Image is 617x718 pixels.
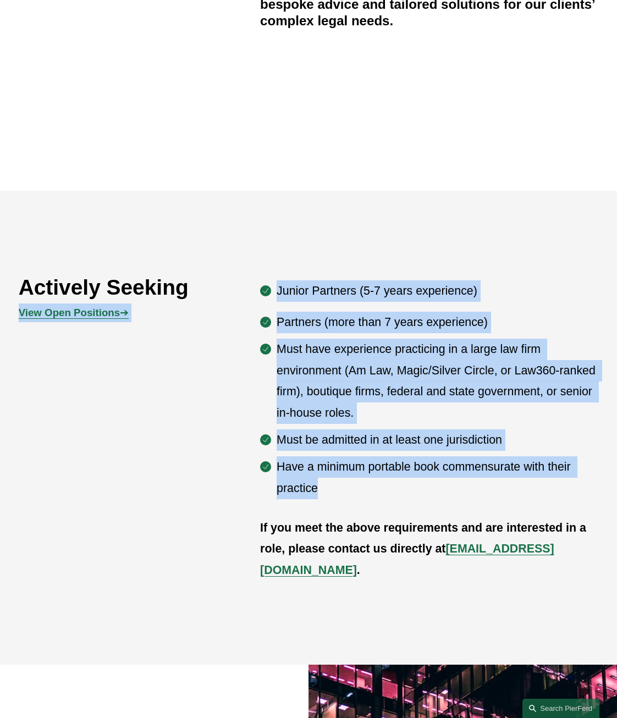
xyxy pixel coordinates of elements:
[357,564,360,577] strong: .
[277,456,598,499] p: Have a minimum portable book commensurate with their practice
[260,542,554,577] a: [EMAIL_ADDRESS][DOMAIN_NAME]
[19,307,120,318] strong: View Open Positions
[260,521,590,556] strong: If you meet the above requirements and are interested in a role, please contact us directly at
[277,429,598,451] p: Must be admitted in at least one jurisdiction
[19,307,129,318] span: ➔
[19,307,129,318] a: View Open Positions➔
[277,312,598,333] p: Partners (more than 7 years experience)
[277,280,598,302] p: Junior Partners (5-7 years experience)
[277,339,598,423] p: Must have experience practicing in a large law firm environment (Am Law, Magic/Silver Circle, or ...
[522,699,599,718] a: Search this site
[19,274,212,300] h2: Actively Seeking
